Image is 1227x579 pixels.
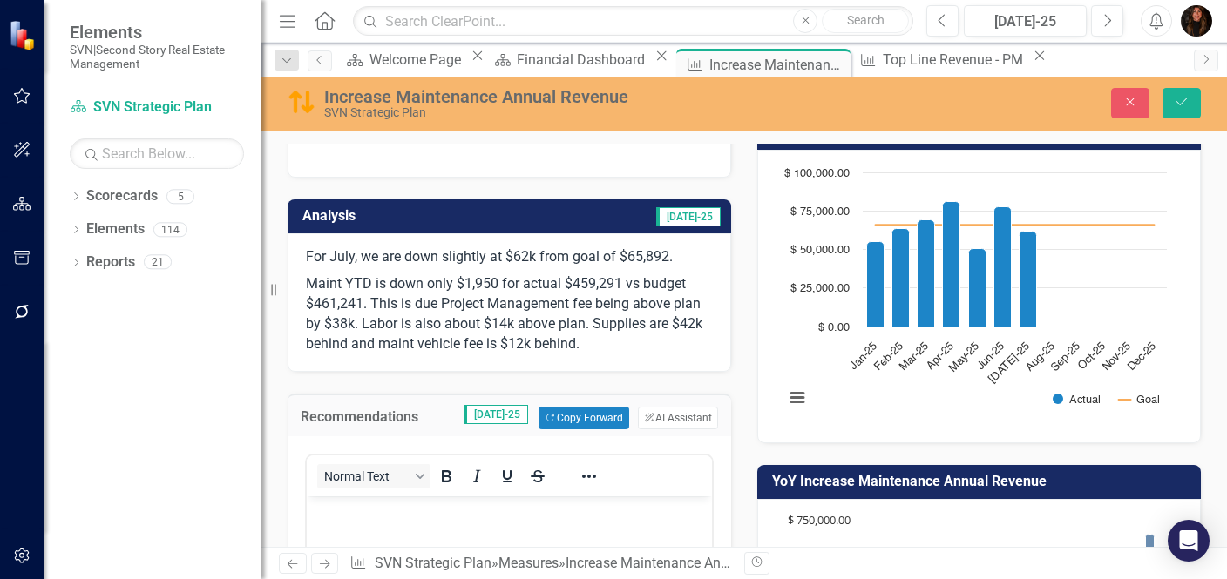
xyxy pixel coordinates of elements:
a: Welcome Page [341,49,466,71]
div: Open Intercom Messenger [1168,520,1210,562]
button: Strikethrough [523,464,552,488]
a: Scorecards [86,186,158,206]
img: Jill Allen [1181,5,1212,37]
button: Copy Forward [539,407,628,429]
small: SVN|Second Story Real Estate Management [70,43,244,71]
svg: Interactive chart [776,164,1176,425]
span: Normal Text [324,469,410,483]
h3: YoY Increase Maintenance Annual Revenue [772,474,1192,489]
path: Apr-25, 81,213.27. Actual. [943,201,960,327]
span: [DATE]-25 [656,207,721,226]
text: Aug-25 [1024,340,1057,374]
text: Jan-25 [848,340,879,372]
button: Block Normal Text [317,464,430,488]
button: Bold [431,464,461,488]
a: SVN Strategic Plan [375,555,491,571]
button: Reveal or hide additional toolbar items [574,464,604,488]
div: Chart. Highcharts interactive chart. [776,164,1183,425]
path: Feb-25, 63,333.92. Actual. [892,228,910,327]
img: Caution [288,88,315,116]
div: Increase Maintenance Annual Revenue [709,54,846,76]
div: Increase Maintenance Annual Revenue [566,555,803,571]
div: SVN Strategic Plan [324,106,790,119]
span: Search [847,13,885,27]
text: Apr-25 [925,340,956,372]
a: Financial Dashboard [488,49,650,71]
div: » » [349,554,731,574]
path: Jun-25, 77,707.79. Actual. [994,206,1012,327]
a: Elements [86,219,145,239]
text: Mar-25 [898,340,930,373]
button: Search [822,9,909,33]
button: [DATE]-25 [964,5,1087,37]
a: SVN Strategic Plan [70,98,244,118]
div: 5 [166,189,194,204]
text: $ 100,000.00 [784,168,850,179]
h3: Analysis [302,208,490,224]
div: Financial Dashboard [517,49,650,71]
g: Actual, series 1 of 2. Bar series with 12 bars. [867,172,1156,327]
button: Italic [462,464,491,488]
h3: Recommendations [301,409,432,425]
span: [DATE]-25 [464,405,528,424]
text: Sep-25 [1049,340,1082,374]
button: Show Goal [1119,393,1160,406]
text: $ 750,000.00 [788,512,851,528]
text: Dec-25 [1126,340,1158,373]
text: Feb-25 [872,340,905,373]
text: $ 75,000.00 [790,206,850,218]
p: For July, we are down slightly at $62k from goal of $65,892. [306,247,713,271]
button: Underline [492,464,522,488]
path: May-25, 50,750.3. Actual. [969,248,986,327]
div: Top Line Revenue - PM [883,49,1028,71]
text: Oct-25 [1076,340,1108,372]
text: $ 25,000.00 [790,283,850,294]
button: AI Assistant [638,407,718,429]
input: Search ClearPoint... [353,6,913,37]
text: May-25 [947,340,981,374]
text: Nov-25 [1101,340,1133,373]
path: Jul-25, 62,002.45. Actual. [1020,231,1037,327]
div: 21 [144,255,172,270]
button: Show Actual [1053,393,1101,406]
text: $ 50,000.00 [790,245,850,256]
text: [DATE]-25 [986,340,1032,386]
path: Jan-25, 55,236.39. Actual. [867,241,885,327]
div: Welcome Page [369,49,466,71]
div: 114 [153,222,187,237]
div: [DATE]-25 [970,11,1081,32]
text: Jun-25 [975,340,1007,372]
img: ClearPoint Strategy [9,20,39,50]
a: Measures [498,555,559,571]
a: Reports [86,252,135,273]
div: Increase Maintenance Annual Revenue [324,87,790,106]
p: Maint YTD is down only $1,950 for actual $459,291 vs budget $461,241. This is due Project Managem... [306,271,713,353]
span: Elements [70,22,244,43]
path: Mar-25, 69,048.34. Actual. [918,219,935,327]
text: $ 0.00 [818,322,850,333]
button: View chart menu, Chart [785,386,810,410]
input: Search Below... [70,138,244,169]
a: Top Line Revenue - PM [854,49,1028,71]
g: Goal, series 2 of 2. Line with 12 data points. [872,221,1158,228]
